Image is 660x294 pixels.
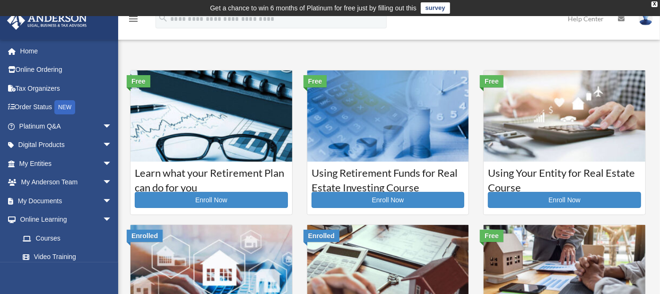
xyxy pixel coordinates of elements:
[7,173,126,192] a: My Anderson Teamarrow_drop_down
[7,42,126,61] a: Home
[7,191,126,210] a: My Documentsarrow_drop_down
[480,230,504,242] div: Free
[639,12,653,26] img: User Pic
[7,61,126,79] a: Online Ordering
[128,13,139,25] i: menu
[103,191,122,211] span: arrow_drop_down
[312,166,465,190] h3: Using Retirement Funds for Real Estate Investing Course
[158,13,168,23] i: search
[4,11,90,30] img: Anderson Advisors Platinum Portal
[103,117,122,136] span: arrow_drop_down
[135,166,288,190] h3: Learn what your Retirement Plan can do for you
[54,100,75,114] div: NEW
[7,154,126,173] a: My Entitiesarrow_drop_down
[7,98,126,117] a: Order StatusNEW
[480,75,504,87] div: Free
[7,79,126,98] a: Tax Organizers
[13,248,126,267] a: Video Training
[135,192,288,208] a: Enroll Now
[13,229,122,248] a: Courses
[7,210,126,229] a: Online Learningarrow_drop_down
[127,230,163,242] div: Enrolled
[488,166,641,190] h3: Using Your Entity for Real Estate Course
[128,17,139,25] a: menu
[651,1,658,7] div: close
[7,117,126,136] a: Platinum Q&Aarrow_drop_down
[127,75,150,87] div: Free
[103,136,122,155] span: arrow_drop_down
[304,75,327,87] div: Free
[312,192,465,208] a: Enroll Now
[421,2,450,14] a: survey
[103,210,122,230] span: arrow_drop_down
[103,154,122,173] span: arrow_drop_down
[488,192,641,208] a: Enroll Now
[7,136,126,155] a: Digital Productsarrow_drop_down
[103,173,122,192] span: arrow_drop_down
[304,230,339,242] div: Enrolled
[210,2,417,14] div: Get a chance to win 6 months of Platinum for free just by filling out this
